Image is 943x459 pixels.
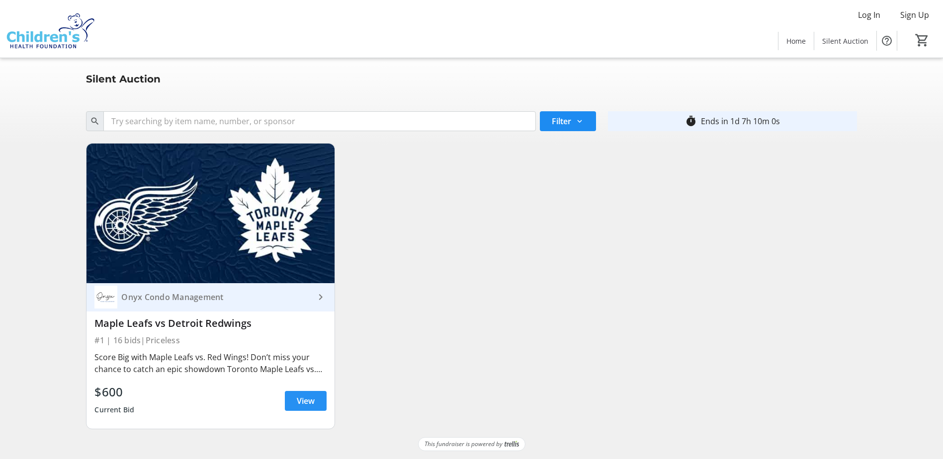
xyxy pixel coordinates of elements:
span: Filter [552,115,571,127]
a: Silent Auction [814,32,876,50]
button: Sign Up [892,7,937,23]
img: Maple Leafs vs Detroit Redwings [86,144,335,283]
div: Onyx Condo Management [117,292,315,302]
button: Log In [850,7,888,23]
span: Home [786,36,806,46]
span: This fundraiser is powered by [425,440,503,449]
span: Log In [858,9,880,21]
button: Help [877,31,897,51]
button: Cart [913,31,931,49]
div: Current Bid [94,401,134,419]
div: #1 | 16 bids | Priceless [94,333,327,347]
mat-icon: timer_outline [685,115,697,127]
div: $600 [94,383,134,401]
button: Filter [540,111,596,131]
a: Home [778,32,814,50]
div: Maple Leafs vs Detroit Redwings [94,317,327,329]
span: View [297,395,315,407]
input: Try searching by item name, number, or sponsor [103,111,535,131]
a: View [285,391,327,411]
div: Ends in 1d 7h 10m 0s [701,115,780,127]
img: Children's Health Foundation's Logo [6,4,94,54]
a: Onyx Condo ManagementOnyx Condo Management [86,283,335,311]
div: Silent Auction [80,71,167,87]
span: Sign Up [900,9,929,21]
div: Score Big with Maple Leafs vs. Red Wings! Don’t miss your chance to catch an epic showdown Toront... [94,351,327,375]
span: Silent Auction [822,36,868,46]
mat-icon: keyboard_arrow_right [315,291,327,303]
img: Onyx Condo Management [94,286,117,308]
img: Trellis Logo [505,441,519,448]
